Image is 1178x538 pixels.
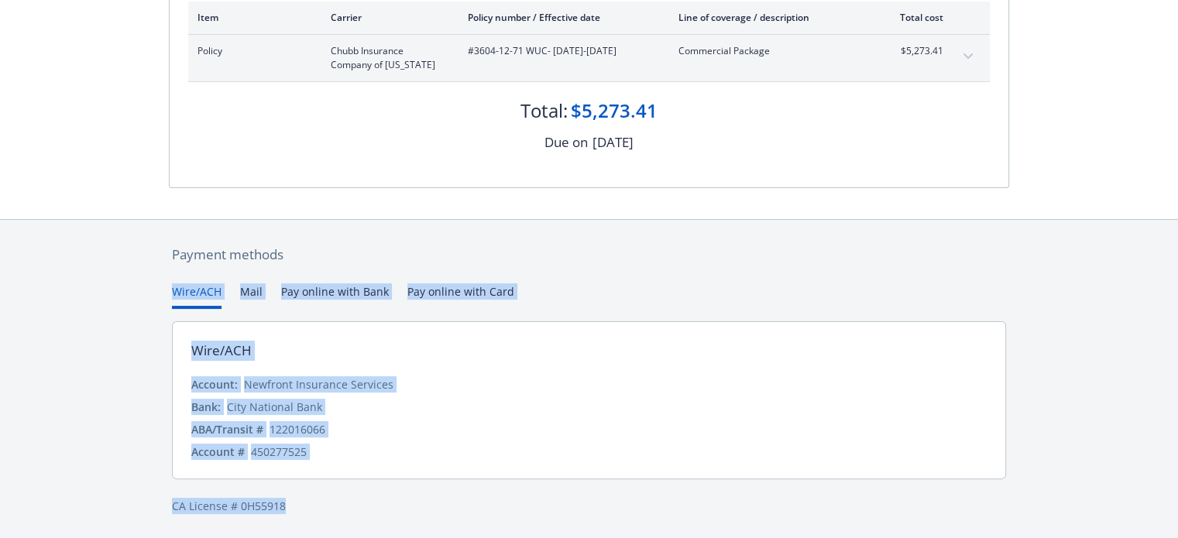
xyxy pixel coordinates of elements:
div: Account # [191,444,245,460]
button: Pay online with Card [407,283,514,309]
button: Wire/ACH [172,283,222,309]
div: Line of coverage / description [678,11,860,24]
div: Bank: [191,399,221,415]
button: Mail [240,283,263,309]
div: 122016066 [270,421,325,437]
div: PolicyChubb Insurance Company of [US_STATE]#3604-12-71 WUC- [DATE]-[DATE]Commercial Package$5,273... [188,35,990,81]
span: Chubb Insurance Company of [US_STATE] [331,44,443,72]
div: ABA/Transit # [191,421,263,437]
button: expand content [956,44,981,69]
div: Due on [544,132,588,152]
div: Newfront Insurance Services [244,376,393,392]
div: Total: [520,98,568,124]
span: Commercial Package [678,44,860,58]
div: $5,273.41 [571,98,658,124]
div: Carrier [331,11,443,24]
div: Wire/ACH [191,341,252,361]
span: Policy [197,44,306,58]
div: Policy number / Effective date [468,11,654,24]
div: Payment methods [172,245,1006,265]
div: Total cost [885,11,943,24]
div: CA License # 0H55918 [172,498,1006,514]
div: Account: [191,376,238,392]
span: #3604-12-71 WUC - [DATE]-[DATE] [468,44,654,58]
span: $5,273.41 [885,44,943,58]
button: Pay online with Bank [281,283,389,309]
div: Item [197,11,306,24]
div: 450277525 [251,444,307,460]
div: [DATE] [592,132,634,152]
div: City National Bank [227,399,322,415]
